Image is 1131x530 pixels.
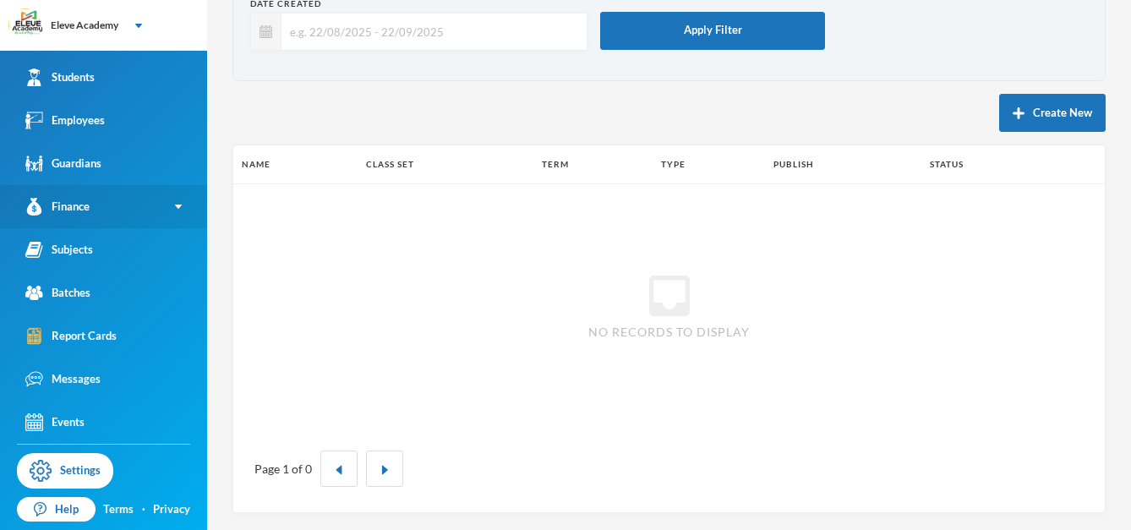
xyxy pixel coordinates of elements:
[17,453,113,489] a: Settings
[25,241,93,259] div: Subjects
[25,413,85,431] div: Events
[25,112,105,129] div: Employees
[588,323,750,341] span: No records to display
[25,198,90,216] div: Finance
[103,501,134,518] a: Terms
[25,370,101,388] div: Messages
[358,145,534,183] th: Class Set
[25,284,90,302] div: Batches
[9,9,43,43] img: logo
[999,94,1106,132] button: Create New
[233,145,358,183] th: Name
[281,13,578,51] input: e.g. 22/08/2025 - 22/09/2025
[600,12,825,50] button: Apply Filter
[51,18,118,33] div: Eleve Academy
[153,501,190,518] a: Privacy
[25,327,117,345] div: Report Cards
[17,497,96,522] a: Help
[25,68,95,86] div: Students
[642,269,697,323] i: inbox
[254,460,312,478] div: Page 1 of 0
[25,155,101,172] div: Guardians
[142,501,145,518] div: ·
[653,145,765,183] th: Type
[765,145,921,183] th: Publish
[533,145,653,183] th: Term
[921,145,1059,183] th: Status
